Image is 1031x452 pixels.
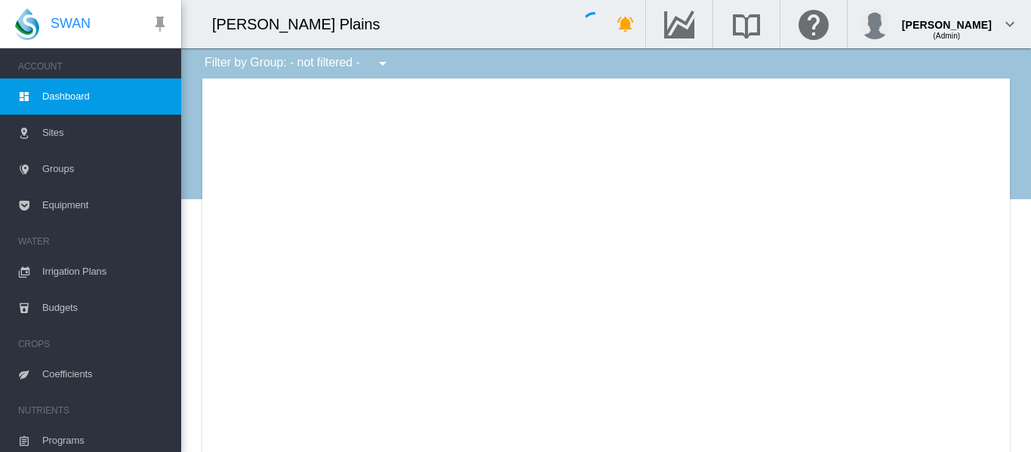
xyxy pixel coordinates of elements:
md-icon: icon-pin [151,15,169,33]
div: Filter by Group: - not filtered - [193,48,402,78]
span: Sites [42,115,169,151]
span: ACCOUNT [18,54,169,78]
span: CROPS [18,332,169,356]
img: profile.jpg [860,9,890,39]
button: icon-bell-ring [611,9,641,39]
md-icon: icon-menu-down [374,54,392,72]
span: Equipment [42,187,169,223]
md-icon: Search the knowledge base [728,15,765,33]
span: Budgets [42,290,169,326]
div: [PERSON_NAME] Plains [212,14,394,35]
span: SWAN [51,14,91,33]
div: [PERSON_NAME] [902,11,992,26]
md-icon: icon-bell-ring [617,15,635,33]
span: Irrigation Plans [42,254,169,290]
md-icon: Go to the Data Hub [661,15,697,33]
button: icon-menu-down [368,48,398,78]
md-icon: icon-chevron-down [1001,15,1019,33]
span: (Admin) [933,32,960,40]
span: WATER [18,229,169,254]
span: Dashboard [42,78,169,115]
span: NUTRIENTS [18,398,169,423]
span: Coefficients [42,356,169,392]
img: SWAN-Landscape-Logo-Colour-drop.png [15,8,39,40]
md-icon: Click here for help [796,15,832,33]
span: Groups [42,151,169,187]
